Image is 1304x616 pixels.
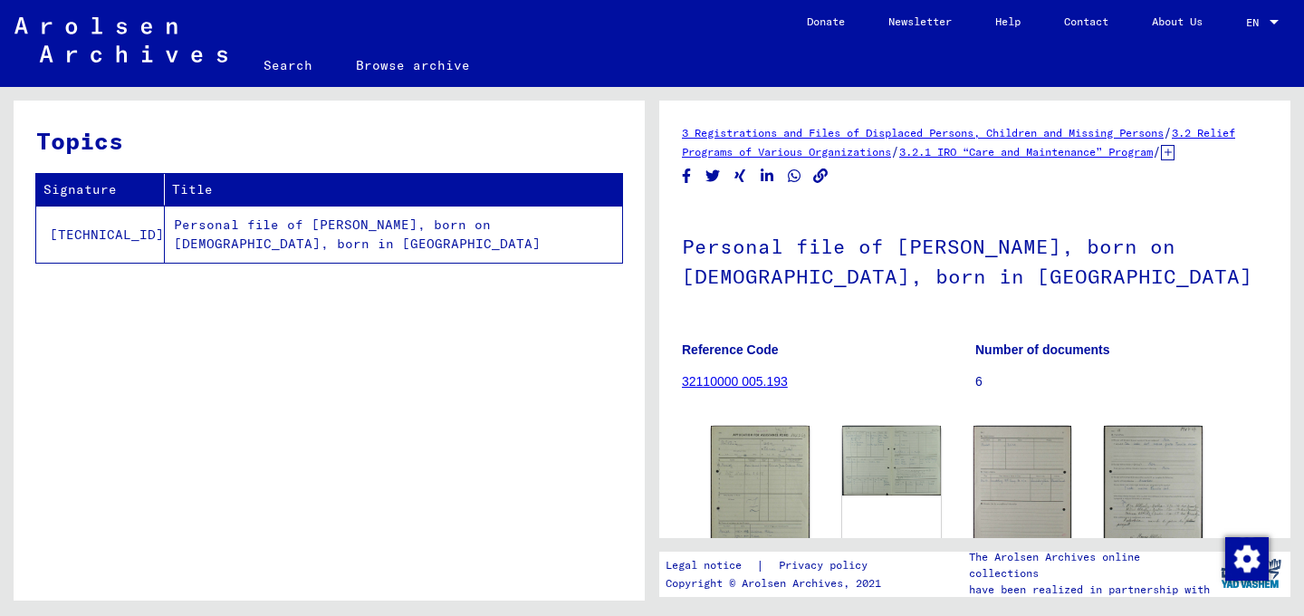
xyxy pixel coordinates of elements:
[242,43,334,87] a: Search
[891,143,899,159] span: /
[785,165,804,188] button: Share on WhatsApp
[973,426,1072,564] img: 003.jpg
[899,145,1153,159] a: 3.2.1 IRO “Care and Maintenance” Program
[682,342,779,357] b: Reference Code
[975,372,1268,391] p: 6
[1246,16,1266,29] span: EN
[682,374,788,389] a: 32110000 005.193
[1104,426,1203,563] img: 004.jpg
[677,165,696,188] button: Share on Facebook
[975,342,1110,357] b: Number of documents
[1164,124,1172,140] span: /
[14,17,227,63] img: Arolsen_neg.svg
[682,126,1164,140] a: 3 Registrations and Files of Displaced Persons, Children and Missing Persons
[165,174,622,206] th: Title
[1153,143,1161,159] span: /
[969,582,1212,598] p: have been realized in partnership with
[36,174,165,206] th: Signature
[165,206,622,263] td: Personal file of [PERSON_NAME], born on [DEMOGRAPHIC_DATA], born in [GEOGRAPHIC_DATA]
[764,556,889,575] a: Privacy policy
[969,549,1212,582] p: The Arolsen Archives online collections
[731,165,750,188] button: Share on Xing
[811,165,830,188] button: Copy link
[758,165,777,188] button: Share on LinkedIn
[1224,536,1268,580] div: Change consent
[842,426,941,496] img: 002.jpg
[334,43,492,87] a: Browse archive
[1225,537,1269,581] img: Change consent
[36,123,621,159] h3: Topics
[711,426,810,563] img: 001.jpg
[36,206,165,263] td: [TECHNICAL_ID]
[682,205,1268,314] h1: Personal file of [PERSON_NAME], born on [DEMOGRAPHIC_DATA], born in [GEOGRAPHIC_DATA]
[1217,551,1285,596] img: yv_logo.png
[666,575,889,592] p: Copyright © Arolsen Archives, 2021
[666,556,889,575] div: |
[666,556,756,575] a: Legal notice
[704,165,723,188] button: Share on Twitter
